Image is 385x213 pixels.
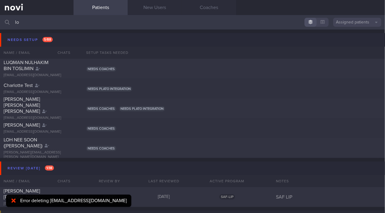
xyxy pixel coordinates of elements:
[42,37,53,42] span: 5 / 88
[333,18,381,27] button: Assigned patients
[4,202,70,206] div: [EMAIL_ADDRESS][DOMAIN_NAME]
[4,97,40,114] span: [PERSON_NAME] [PERSON_NAME] [PERSON_NAME]
[4,130,70,134] div: [EMAIL_ADDRESS][DOMAIN_NAME]
[49,47,74,59] div: Chats
[86,146,116,151] span: Needs coaches
[137,175,191,187] div: Last Reviewed
[6,36,54,44] div: Needs setup
[4,90,70,94] div: [EMAIL_ADDRESS][DOMAIN_NAME]
[4,116,70,120] div: [EMAIL_ADDRESS][DOMAIN_NAME]
[20,198,127,204] div: Error deleting [EMAIL_ADDRESS][DOMAIN_NAME]
[4,150,70,159] div: [PERSON_NAME][EMAIL_ADDRESS][PERSON_NAME][DOMAIN_NAME]
[86,66,116,72] span: Needs coaches
[86,126,116,131] span: Needs coaches
[4,60,49,71] span: LUQMAN NULHAKIM BIN TOSLIMIN
[49,175,74,187] div: Chats
[137,194,191,200] div: [DATE]
[4,123,40,128] span: [PERSON_NAME]
[191,175,263,187] div: Active Program
[4,137,42,148] span: LOH NEE SOON ([PERSON_NAME])
[86,86,132,91] span: Needs plato integration
[272,175,385,187] div: Notes
[6,164,55,172] div: Review [DATE]
[4,189,40,199] span: [PERSON_NAME] [PERSON_NAME]
[86,106,116,111] span: Needs coaches
[4,83,33,88] span: Charlotte Test
[83,47,385,59] div: Setup tasks needed
[45,165,54,171] span: 1 / 38
[83,175,137,187] div: Review By
[119,106,165,111] span: Needs plato integration
[219,194,235,199] span: SAF-LIP
[4,73,70,78] div: [EMAIL_ADDRESS][DOMAIN_NAME]
[272,194,385,200] div: SAF LIP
